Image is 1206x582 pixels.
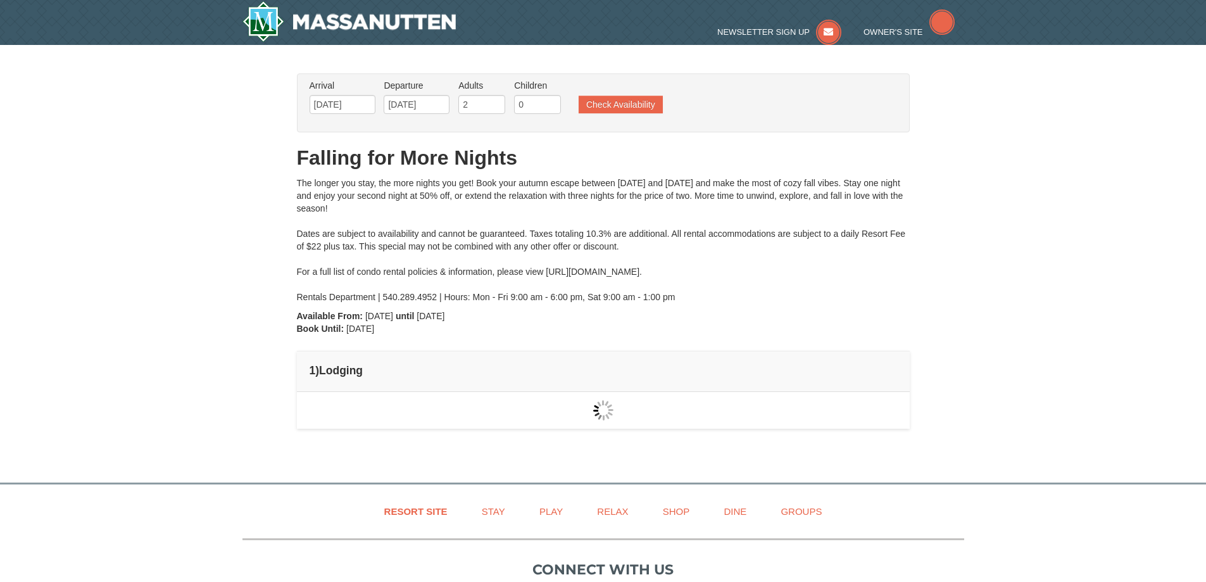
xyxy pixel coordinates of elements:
[297,145,910,170] h1: Falling for More Nights
[346,324,374,334] span: [DATE]
[297,311,363,321] strong: Available From:
[384,79,449,92] label: Departure
[368,497,463,526] a: Resort Site
[647,497,706,526] a: Shop
[864,27,923,37] span: Owner's Site
[315,364,319,377] span: )
[579,96,663,113] button: Check Availability
[458,79,505,92] label: Adults
[514,79,561,92] label: Children
[581,497,644,526] a: Relax
[524,497,579,526] a: Play
[242,1,456,42] a: Massanutten Resort
[765,497,838,526] a: Groups
[717,27,810,37] span: Newsletter Sign Up
[708,497,762,526] a: Dine
[310,364,897,377] h4: 1 Lodging
[297,324,344,334] strong: Book Until:
[864,27,955,37] a: Owner's Site
[242,559,964,580] p: Connect with us
[365,311,393,321] span: [DATE]
[297,177,910,303] div: The longer you stay, the more nights you get! Book your autumn escape between [DATE] and [DATE] a...
[593,400,613,421] img: wait gif
[466,497,521,526] a: Stay
[417,311,444,321] span: [DATE]
[310,79,375,92] label: Arrival
[242,1,456,42] img: Massanutten Resort Logo
[396,311,415,321] strong: until
[717,27,841,37] a: Newsletter Sign Up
